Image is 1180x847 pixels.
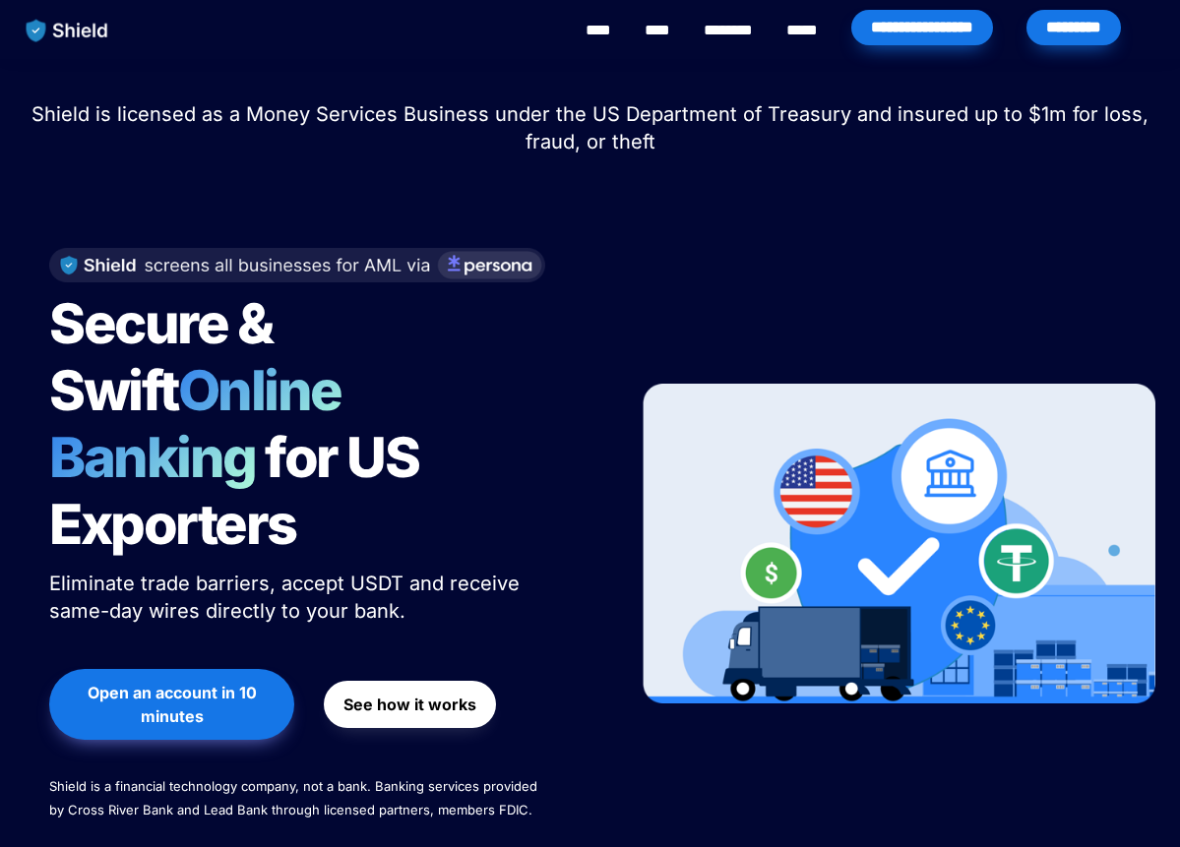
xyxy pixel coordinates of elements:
a: See how it works [324,671,496,738]
span: Online Banking [49,357,361,491]
strong: See how it works [343,695,476,714]
button: Open an account in 10 minutes [49,669,294,740]
span: Secure & Swift [49,290,281,424]
img: website logo [17,10,118,51]
a: Open an account in 10 minutes [49,659,294,750]
span: Shield is licensed as a Money Services Business under the US Department of Treasury and insured u... [31,102,1154,153]
span: for US Exporters [49,424,428,558]
span: Shield is a financial technology company, not a bank. Banking services provided by Cross River Ba... [49,778,541,817]
button: See how it works [324,681,496,728]
strong: Open an account in 10 minutes [88,683,261,726]
span: Eliminate trade barriers, accept USDT and receive same-day wires directly to your bank. [49,572,526,623]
